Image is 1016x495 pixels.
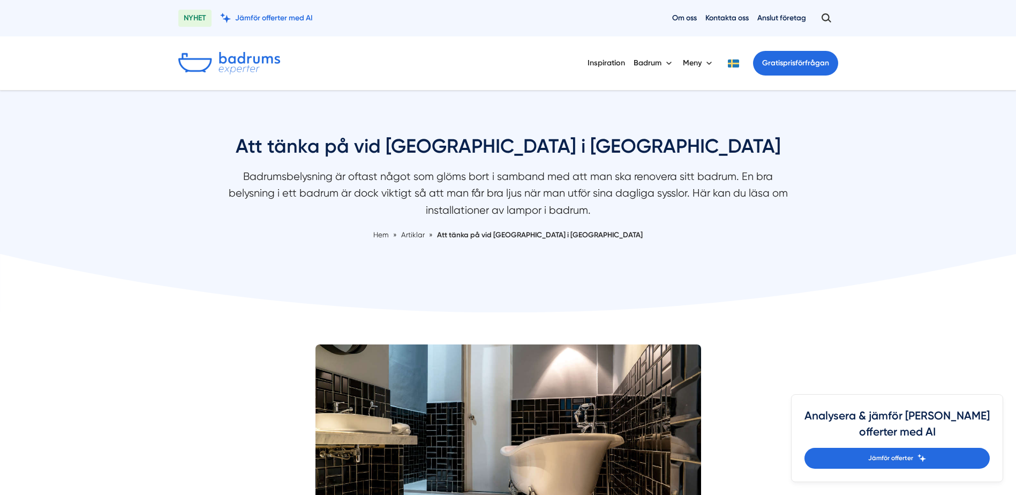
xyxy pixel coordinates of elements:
[672,13,697,23] a: Om oss
[224,168,792,224] p: Badrumsbelysning är oftast något som glöms bort i samband med att man ska renovera sitt badrum. E...
[804,408,990,448] h4: Analysera & jämför [PERSON_NAME] offerter med AI
[235,13,313,23] span: Jämför offerter med AI
[753,51,838,76] a: Gratisprisförfrågan
[401,230,425,239] span: Artiklar
[705,13,749,23] a: Kontakta oss
[437,230,643,239] a: Att tänka på vid [GEOGRAPHIC_DATA] i [GEOGRAPHIC_DATA]
[224,229,792,241] nav: Breadcrumb
[757,13,806,23] a: Anslut företag
[683,49,714,77] button: Meny
[220,13,313,23] a: Jämför offerter med AI
[224,133,792,168] h1: Att tänka på vid [GEOGRAPHIC_DATA] i [GEOGRAPHIC_DATA]
[401,230,426,239] a: Artiklar
[373,230,389,239] a: Hem
[178,52,280,74] img: Badrumsexperter.se logotyp
[588,49,625,77] a: Inspiration
[393,229,397,241] span: »
[762,58,783,67] span: Gratis
[634,49,674,77] button: Badrum
[429,229,433,241] span: »
[868,453,913,463] span: Jämför offerter
[178,10,212,27] span: NYHET
[804,448,990,469] a: Jämför offerter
